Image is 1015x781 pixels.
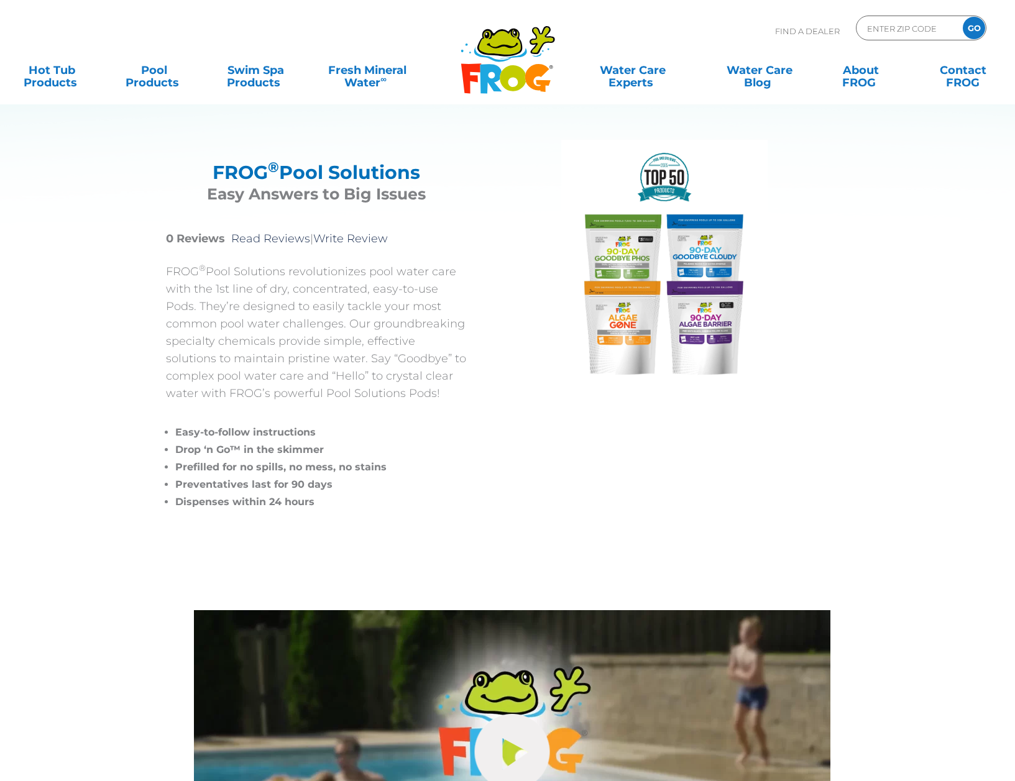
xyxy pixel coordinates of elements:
sup: ® [199,263,206,273]
p: | [166,230,467,247]
img: Collection of four FROG pool treatment products beneath a Pool and Spa News 2025 Top 50 Products ... [561,140,768,388]
li: Easy-to-follow instructions [175,424,467,441]
input: GO [963,17,985,39]
h2: FROG Pool Solutions [181,162,452,183]
p: FROG Pool Solutions revolutionizes pool water care with the 1st line of dry, concentrated, easy-t... [166,263,467,402]
li: Prefilled for no spills, no mess, no stains [175,459,467,476]
a: ContactFROG [924,58,1003,83]
a: Fresh MineralWater∞ [318,58,417,83]
sup: ∞ [380,74,387,84]
a: AboutFROG [822,58,901,83]
a: PoolProducts [114,58,193,83]
strong: 0 Reviews [166,232,225,245]
h3: Easy Answers to Big Issues [181,183,452,205]
input: Zip Code Form [866,19,950,37]
li: Drop ‘n Go™ in the skimmer [175,441,467,459]
a: Read Reviews [231,232,310,245]
li: Preventatives last for 90 days [175,476,467,493]
a: Water CareExperts [568,58,697,83]
a: Swim SpaProducts [216,58,295,83]
li: Dispenses within 24 hours [175,493,467,511]
a: Write Review [313,232,388,245]
sup: ® [268,158,279,176]
a: Hot TubProducts [12,58,91,83]
p: Find A Dealer [775,16,840,47]
a: Water CareBlog [720,58,799,83]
